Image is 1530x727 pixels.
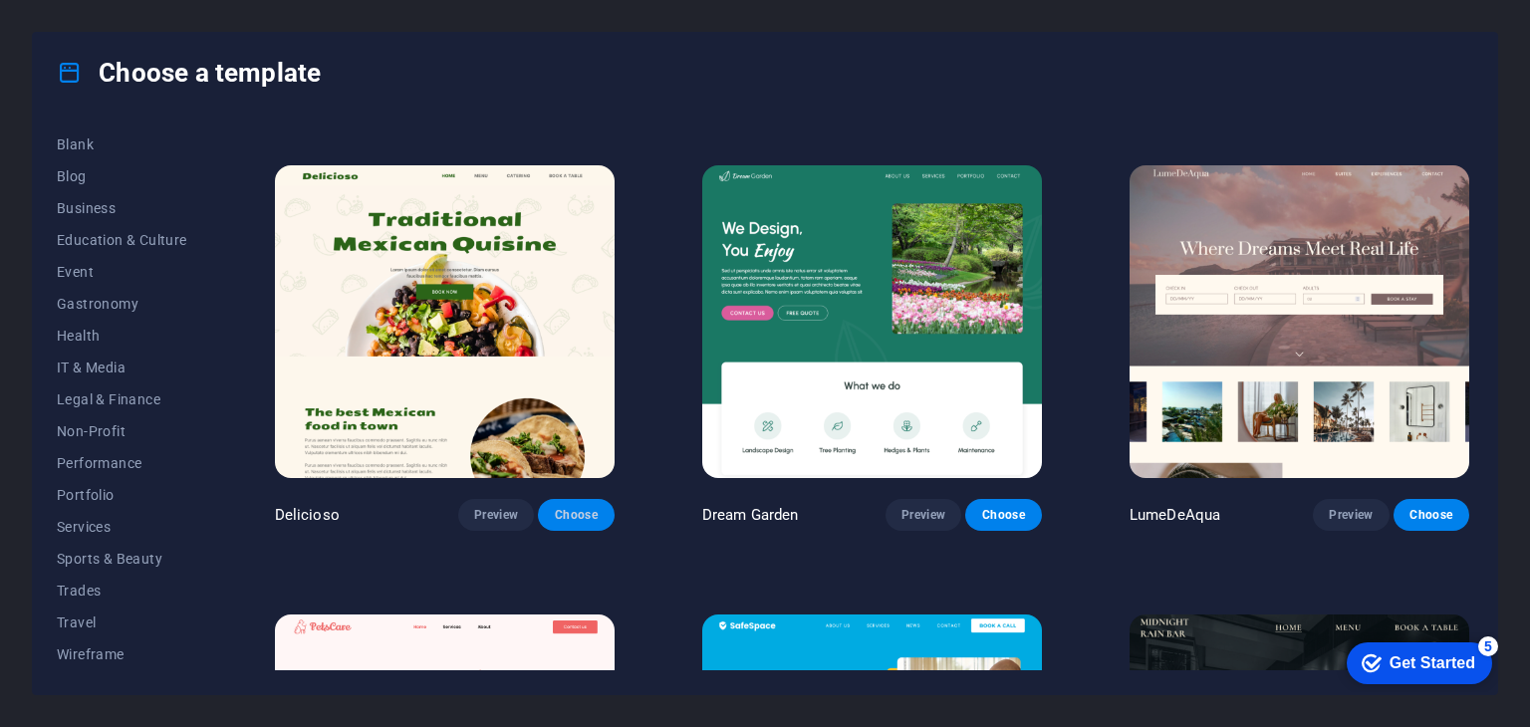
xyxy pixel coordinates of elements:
[275,165,615,478] img: Delicioso
[538,499,614,531] button: Choose
[57,160,187,192] button: Blog
[57,168,187,184] span: Blog
[57,415,187,447] button: Non-Profit
[57,352,187,383] button: IT & Media
[57,551,187,567] span: Sports & Beauty
[1409,507,1453,523] span: Choose
[147,4,167,24] div: 5
[57,423,187,439] span: Non-Profit
[16,10,161,52] div: Get Started 5 items remaining, 0% complete
[57,447,187,479] button: Performance
[57,583,187,599] span: Trades
[57,511,187,543] button: Services
[458,499,534,531] button: Preview
[57,192,187,224] button: Business
[57,57,321,89] h4: Choose a template
[1394,499,1469,531] button: Choose
[57,288,187,320] button: Gastronomy
[57,575,187,606] button: Trades
[57,638,187,670] button: Wireframe
[57,232,187,248] span: Education & Culture
[702,165,1042,478] img: Dream Garden
[1313,499,1389,531] button: Preview
[57,256,187,288] button: Event
[702,505,799,525] p: Dream Garden
[965,499,1041,531] button: Choose
[57,487,187,503] span: Portfolio
[886,499,961,531] button: Preview
[57,224,187,256] button: Education & Culture
[57,296,187,312] span: Gastronomy
[57,455,187,471] span: Performance
[901,507,945,523] span: Preview
[57,479,187,511] button: Portfolio
[57,543,187,575] button: Sports & Beauty
[554,507,598,523] span: Choose
[57,519,187,535] span: Services
[57,320,187,352] button: Health
[981,507,1025,523] span: Choose
[57,391,187,407] span: Legal & Finance
[1130,505,1220,525] p: LumeDeAqua
[57,264,187,280] span: Event
[57,200,187,216] span: Business
[57,360,187,375] span: IT & Media
[275,505,340,525] p: Delicioso
[59,22,144,40] div: Get Started
[57,136,187,152] span: Blank
[474,507,518,523] span: Preview
[1130,165,1469,478] img: LumeDeAqua
[57,614,187,630] span: Travel
[57,606,187,638] button: Travel
[57,383,187,415] button: Legal & Finance
[57,646,187,662] span: Wireframe
[1329,507,1373,523] span: Preview
[57,128,187,160] button: Blank
[57,328,187,344] span: Health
